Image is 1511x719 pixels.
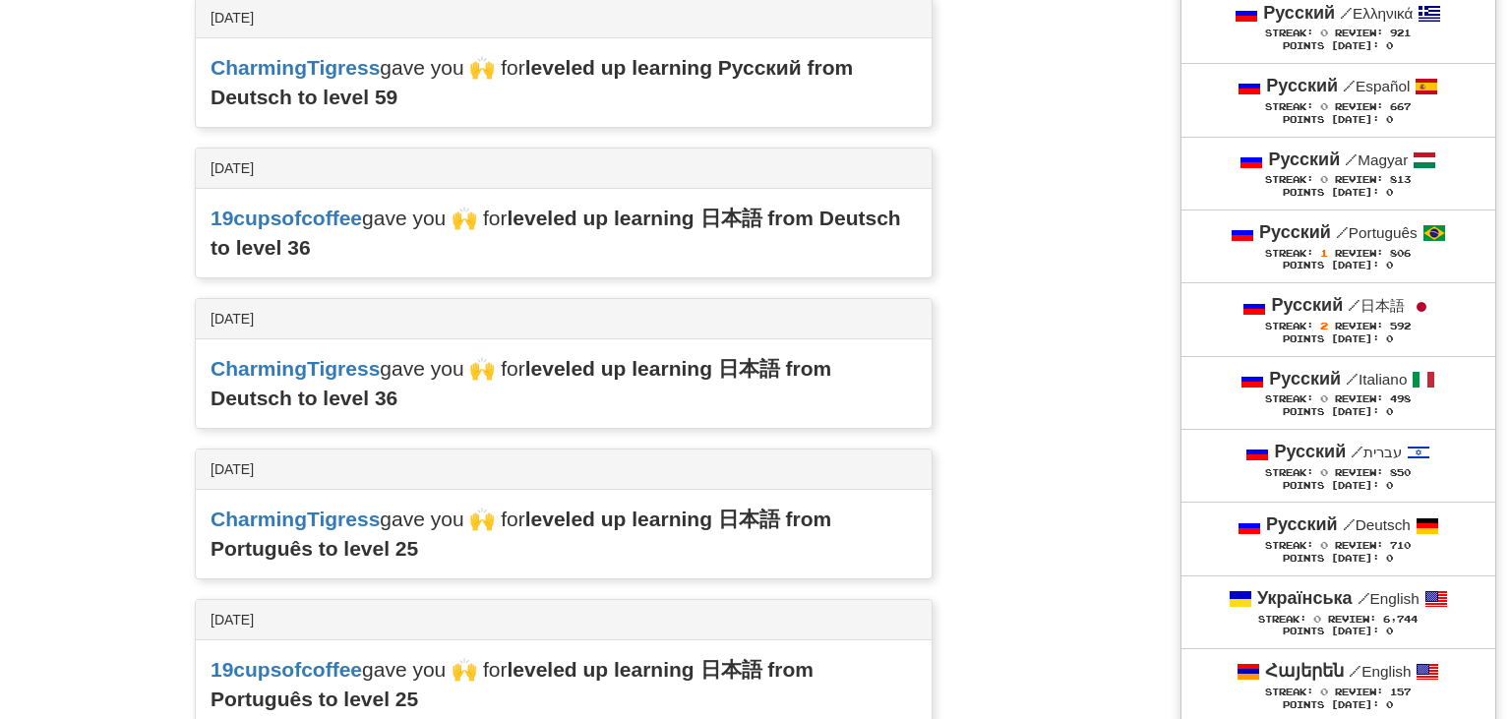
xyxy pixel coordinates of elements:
span: Streak: [1265,321,1313,331]
small: Ελληνικά [1340,5,1413,22]
strong: leveled up learning Русский from Deutsch to level 59 [211,56,853,108]
a: CharmingTigress [211,357,380,380]
span: 850 [1390,467,1411,478]
strong: Русский [1274,442,1346,461]
span: Review: [1328,614,1376,625]
strong: Русский [1263,3,1335,23]
div: Points [DATE]: 0 [1201,626,1476,638]
div: [DATE] [196,449,932,490]
div: Points [DATE]: 0 [1201,406,1476,419]
a: Русский /Italiano Streak: 0 Review: 498 Points [DATE]: 0 [1181,357,1495,429]
span: / [1336,223,1349,241]
span: / [1348,296,1360,314]
span: 592 [1390,321,1411,331]
span: / [1343,515,1356,533]
div: Points [DATE]: 0 [1201,40,1476,53]
small: Português [1336,224,1418,241]
small: Magyar [1345,151,1408,168]
div: gave you 🙌 for [196,339,932,428]
span: / [1349,662,1361,680]
div: Points [DATE]: 0 [1201,553,1476,566]
a: Русский /עברית Streak: 0 Review: 850 Points [DATE]: 0 [1181,430,1495,502]
a: Українська /English Streak: 0 Review: 6,744 Points [DATE]: 0 [1181,576,1495,648]
span: Streak: [1265,687,1313,697]
span: 0 [1320,466,1328,478]
span: 0 [1320,539,1328,551]
div: [DATE] [196,149,932,189]
span: Streak: [1265,174,1313,185]
span: / [1345,150,1358,168]
span: Review: [1335,101,1383,112]
strong: leveled up learning 日本語 from Português to level 25 [211,658,814,710]
span: Streak: [1258,614,1306,625]
strong: Русский [1259,222,1331,242]
span: Review: [1335,393,1383,404]
a: Русский /Português Streak: 1 Review: 806 Points [DATE]: 0 [1181,210,1495,282]
span: Streak: [1265,540,1313,551]
div: Points [DATE]: 0 [1201,480,1476,493]
small: 日本語 [1348,297,1405,314]
a: Русский /Magyar Streak: 0 Review: 813 Points [DATE]: 0 [1181,138,1495,210]
strong: Русский [1266,76,1338,95]
span: 498 [1390,393,1411,404]
span: Review: [1335,687,1383,697]
span: 813 [1390,174,1411,185]
span: Streak: [1265,101,1313,112]
span: 0 [1313,613,1321,625]
div: gave you 🙌 for [196,189,932,277]
span: 0 [1320,686,1328,697]
div: Points [DATE]: 0 [1201,187,1476,200]
small: עברית [1351,444,1402,460]
small: English [1349,663,1411,680]
a: Русский /日本語 Streak: 2 Review: 592 Points [DATE]: 0 [1181,283,1495,355]
a: CharmingTigress [211,56,380,79]
strong: Русский [1269,369,1341,389]
small: Italiano [1346,371,1407,388]
span: 6,744 [1383,614,1418,625]
span: Review: [1335,174,1383,185]
div: Points [DATE]: 0 [1201,260,1476,272]
div: Points [DATE]: 0 [1201,699,1476,712]
div: [DATE] [196,299,932,339]
span: 1 [1320,247,1328,259]
strong: leveled up learning 日本語 from Deutsch to level 36 [211,207,901,259]
small: Deutsch [1343,516,1411,533]
div: Points [DATE]: 0 [1201,333,1476,346]
span: 157 [1390,687,1411,697]
div: [DATE] [196,600,932,640]
strong: Русский [1271,295,1343,315]
span: / [1343,77,1356,94]
span: 0 [1320,27,1328,38]
span: Review: [1335,467,1383,478]
span: Review: [1335,540,1383,551]
span: 710 [1390,540,1411,551]
div: Points [DATE]: 0 [1201,114,1476,127]
strong: Українська [1257,588,1353,608]
span: Review: [1335,248,1383,259]
a: CharmingTigress [211,508,380,530]
span: / [1346,370,1359,388]
span: Review: [1335,321,1383,331]
div: gave you 🙌 for [196,38,932,127]
strong: Русский [1268,150,1340,169]
span: 667 [1390,101,1411,112]
span: Streak: [1265,393,1313,404]
span: Streak: [1265,248,1313,259]
span: 806 [1390,248,1411,259]
a: 19cupsofcoffee [211,658,362,681]
small: Español [1343,78,1410,94]
span: Streak: [1265,28,1313,38]
span: / [1358,589,1370,607]
strong: leveled up learning 日本語 from Português to level 25 [211,508,831,560]
strong: leveled up learning 日本語 from Deutsch to level 36 [211,357,831,409]
span: 921 [1390,28,1411,38]
span: / [1351,443,1363,460]
span: 0 [1320,392,1328,404]
small: English [1358,590,1420,607]
a: Русский /Deutsch Streak: 0 Review: 710 Points [DATE]: 0 [1181,503,1495,574]
a: Русский /Español Streak: 0 Review: 667 Points [DATE]: 0 [1181,64,1495,136]
span: 0 [1320,173,1328,185]
div: gave you 🙌 for [196,490,932,578]
strong: Հայերեն [1265,661,1344,681]
span: / [1340,4,1353,22]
